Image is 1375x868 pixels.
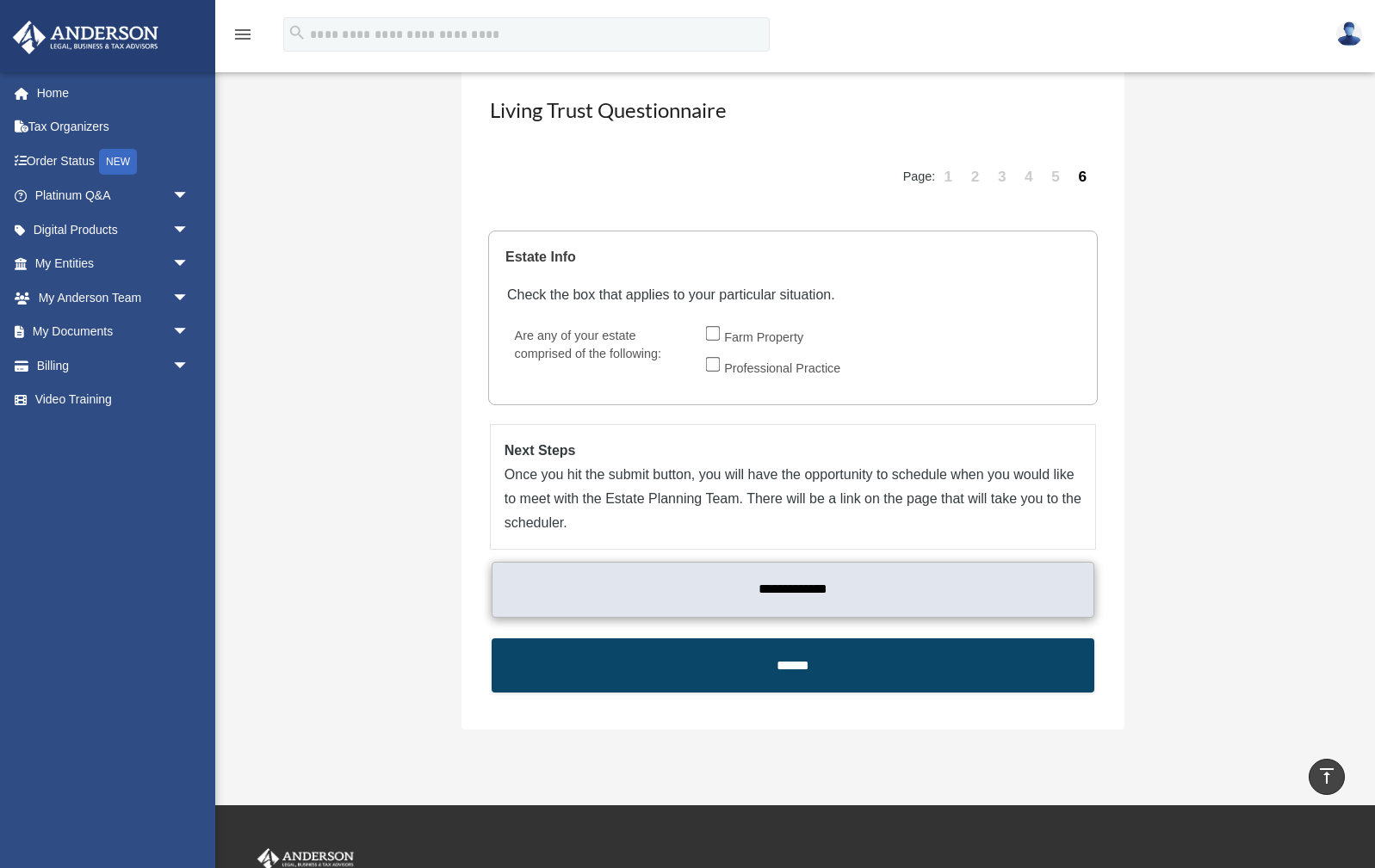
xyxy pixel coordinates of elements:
a: 4 [1017,151,1041,202]
a: Digital Productsarrow_drop_down [12,212,215,247]
img: Anderson Advisors Platinum Portal [8,21,164,54]
span: arrow_drop_down [172,280,207,316]
i: search [288,23,307,42]
span: arrow_drop_down [172,315,207,350]
label: Professional Practice [719,355,848,383]
a: My Documentsarrow_drop_down [12,315,215,349]
i: menu [232,24,253,45]
span: Page: [903,170,936,184]
a: 6 [1071,151,1095,202]
a: Video Training [12,383,215,417]
a: My Anderson Teamarrow_drop_down [12,280,215,315]
span: arrow_drop_down [172,348,207,384]
strong: Next Steps [505,443,576,458]
label: Farm Property [719,324,810,352]
label: Are any of your estate comprised of the following: [507,324,693,385]
div: Estate Info [505,245,1074,269]
div: NEW [99,149,137,175]
a: Billingarrow_drop_down [12,348,215,383]
img: User Pic [1336,22,1362,46]
a: 3 [990,151,1014,202]
a: Platinum Q&Aarrow_drop_down [12,179,215,213]
a: 1 [937,151,961,202]
a: Order StatusNEW [12,144,215,179]
a: vertical_align_top [1309,759,1345,795]
a: 2 [963,151,988,202]
a: Home [12,76,215,110]
a: Tax Organizers [12,110,215,145]
span: arrow_drop_down [172,247,207,282]
a: My Entitiesarrow_drop_down [12,247,215,281]
a: 5 [1044,151,1068,202]
span: arrow_drop_down [172,212,207,248]
h3: Living Trust Questionnaire [488,94,1098,137]
span: arrow_drop_down [172,179,207,214]
p: Once you hit the submit button, you will have the opportunity to schedule when you would like to ... [505,463,1081,535]
a: menu [232,30,253,45]
i: vertical_align_top [1316,766,1337,786]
